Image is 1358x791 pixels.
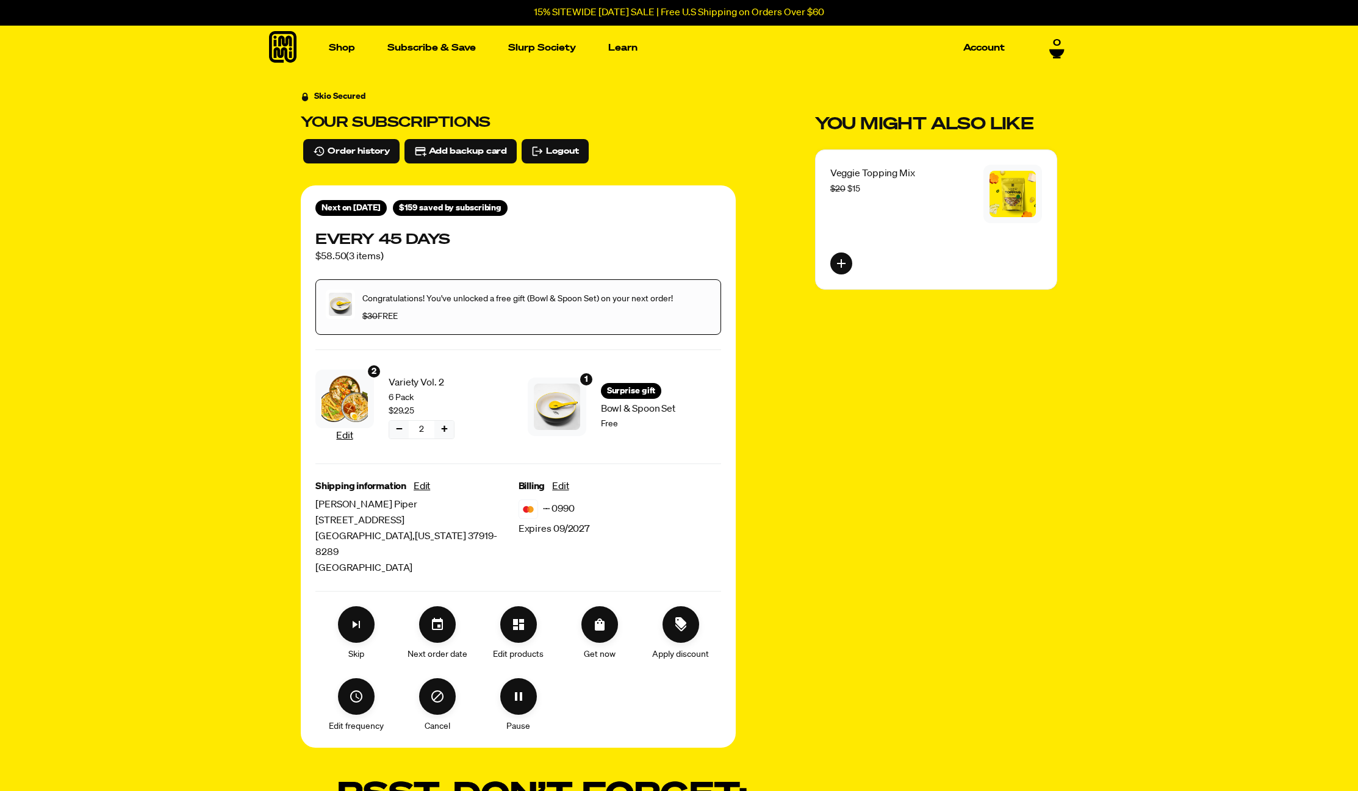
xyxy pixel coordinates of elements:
span: Edit products [493,648,544,661]
span: Billing [519,479,545,495]
span: 1 [584,373,588,386]
span: 2 [419,423,424,436]
span: Apply discount [652,648,709,661]
button: Cancel [419,678,456,715]
span: 0 [1053,36,1061,47]
span: Surprise gift [607,384,656,398]
p: 15% SITEWIDE [DATE] SALE | Free U.S Shipping on Orders Over $60 [534,7,824,18]
span: $159 saved by subscribing [399,201,502,215]
span: Bowl & Spoon Set [601,401,722,417]
button: Apply discount [663,606,699,643]
span: Skip [348,648,364,661]
span: 6 Pack [389,391,509,404]
button: Order history [303,139,400,163]
span: [STREET_ADDRESS] [315,513,519,529]
button: Edit [414,479,430,495]
span: Shipping information [315,479,406,495]
span: ···· 0990 [543,501,575,517]
span: Next order date [408,648,467,661]
div: Subscription product: Bowl & Spoon Set [528,365,722,449]
span: Next on [322,204,381,212]
span: $29.25 [389,404,414,418]
span: Add backup card [429,145,508,158]
h3: Your subscriptions [301,113,736,132]
s: $30 [362,312,378,321]
button: Edit [552,479,569,495]
div: Subscription product: Variety Vol. 2 [315,365,509,449]
img: Veggie Topping Mix [990,171,1036,217]
span: Edit frequency [329,720,384,733]
a: Subscribe & Save [383,38,481,57]
span: Free [601,417,618,431]
span: Order history [328,145,390,158]
button: Pause [500,678,537,715]
img: svg%3E [519,499,538,519]
h3: Every 45 days [315,231,450,249]
div: 1 units of item: Bowl & Spoon Set [579,372,594,387]
a: 0 [1049,36,1065,57]
span: [GEOGRAPHIC_DATA] , [US_STATE] 37919-8289 [315,529,519,560]
img: Bowl & Spoon Set [534,384,580,430]
div: 2 units of item: Variety Vol. 2 [367,364,381,379]
span: [GEOGRAPHIC_DATA] [315,560,519,576]
button: Add backup card [404,139,517,163]
span: Veggie Topping Mix [830,169,915,179]
span: $15 [830,185,860,193]
button: Order Now [581,606,618,643]
button: Logout [522,139,588,163]
span: $58.50 ( 3 items ) [315,249,450,265]
button: Edit frequency [338,678,375,715]
s: $20 [830,185,846,193]
span: Get now [584,648,616,661]
span: Congratulations! You've unlocked a free gift (Bowl & Spoon Set) on your next order! FREE [362,295,673,321]
h2: You might also want to add a one time order to your subscription. [815,114,1034,135]
a: Account [958,38,1010,57]
a: Slurp Society [503,38,581,57]
a: Shop [324,38,360,57]
button: Edit products [500,606,537,643]
img: Variety Vol. 2 [322,376,368,422]
button: Edit [336,428,353,444]
span: Variety Vol. 2 [389,375,509,391]
button: Decrease quantity [389,421,409,438]
span: 2 [372,365,376,378]
a: Learn [603,38,642,57]
div: Skio Secured [314,90,365,103]
span: Logout [546,145,578,158]
span: Sep 4, 2025 (America/New_York) [353,204,380,212]
button: Skip subscription [338,606,375,643]
span: Pause [506,720,530,733]
button: Set your next order date [419,606,456,643]
svg: Security [301,93,309,101]
nav: Main navigation [324,26,1010,70]
span: Expires 09/2027 [519,521,591,537]
span: Cancel [425,720,450,733]
div: Make changes for subscription [315,606,721,733]
div: Shipment 2025-09-04T13:10:10.09+00:00 [315,200,387,216]
span: [PERSON_NAME] Piper [315,497,519,513]
div: Subscription for 3 items with cost $58.50. Renews Every 45 days [315,231,721,265]
button: Increase quantity [434,421,454,438]
a: Skio Secured [301,90,365,113]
